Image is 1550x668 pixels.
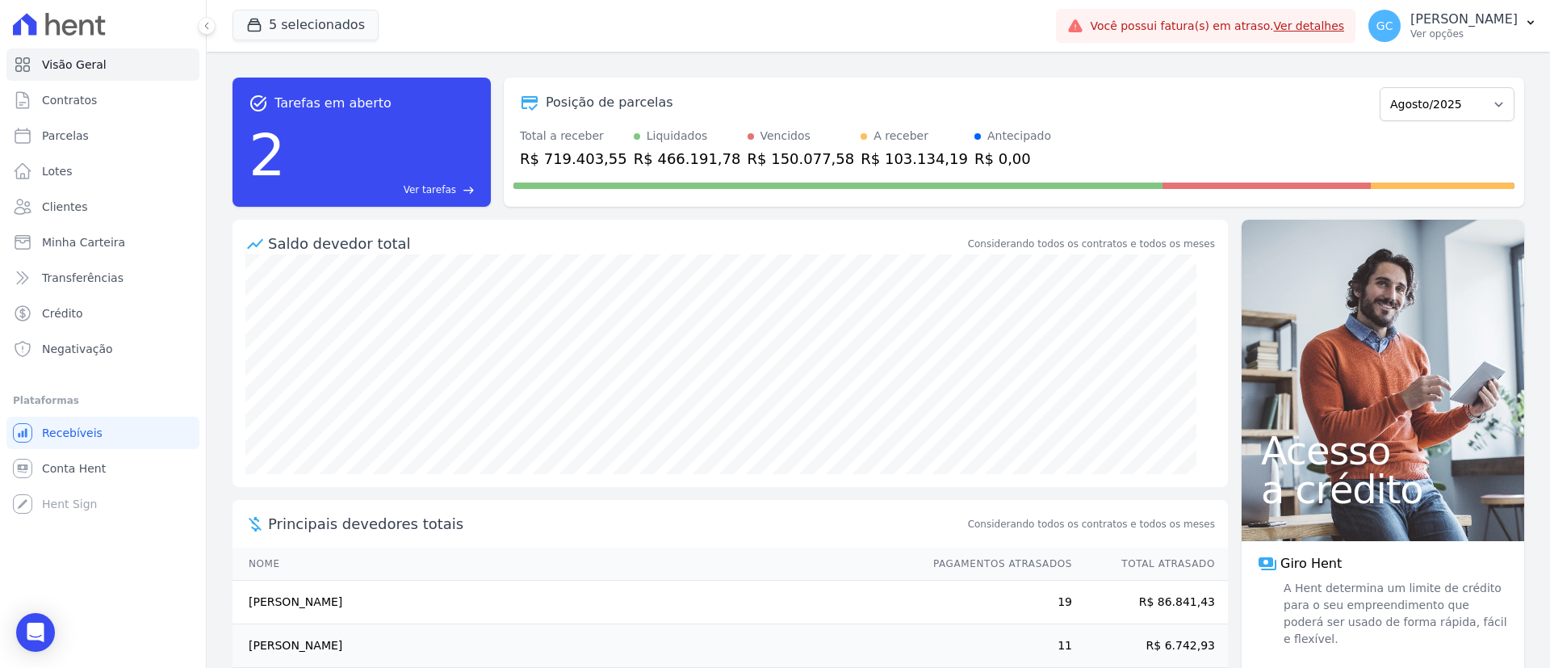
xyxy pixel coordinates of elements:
td: R$ 6.742,93 [1073,624,1228,668]
button: GC [PERSON_NAME] Ver opções [1355,3,1550,48]
p: [PERSON_NAME] [1410,11,1518,27]
a: Crédito [6,297,199,330]
a: Negativação [6,333,199,365]
td: [PERSON_NAME] [232,581,918,624]
span: Conta Hent [42,460,106,477]
div: Saldo devedor total [268,233,965,254]
span: A Hent determina um limite de crédito para o seu empreendimento que poderá ser usado de forma ráp... [1280,580,1508,648]
div: Total a receber [520,128,627,145]
div: Posição de parcelas [546,93,673,112]
span: Tarefas em aberto [274,94,392,113]
div: R$ 103.134,19 [861,148,968,170]
p: Ver opções [1410,27,1518,40]
td: 11 [918,624,1073,668]
a: Ver detalhes [1274,19,1345,32]
span: east [463,184,475,196]
a: Parcelas [6,120,199,152]
a: Minha Carteira [6,226,199,258]
span: Considerando todos os contratos e todos os meses [968,517,1215,531]
span: Clientes [42,199,87,215]
span: Contratos [42,92,97,108]
a: Visão Geral [6,48,199,81]
td: 19 [918,581,1073,624]
span: Crédito [42,305,83,321]
span: Você possui fatura(s) em atraso. [1090,18,1344,35]
div: Plataformas [13,391,193,410]
div: R$ 0,00 [974,148,1051,170]
th: Total Atrasado [1073,548,1228,581]
a: Lotes [6,155,199,187]
div: 2 [249,113,286,197]
a: Transferências [6,262,199,294]
div: R$ 150.077,58 [748,148,855,170]
span: a crédito [1261,470,1505,509]
span: Visão Geral [42,57,107,73]
a: Ver tarefas east [292,183,475,197]
div: Liquidados [647,128,708,145]
a: Recebíveis [6,417,199,449]
th: Pagamentos Atrasados [918,548,1073,581]
span: Lotes [42,163,73,179]
span: Parcelas [42,128,89,144]
span: Giro Hent [1280,554,1342,573]
span: Acesso [1261,431,1505,470]
a: Conta Hent [6,452,199,485]
span: Minha Carteira [42,234,125,250]
span: Ver tarefas [404,183,456,197]
button: 5 selecionados [232,10,379,40]
div: A receber [873,128,928,145]
span: task_alt [249,94,268,113]
span: Principais devedores totais [268,513,965,535]
span: Transferências [42,270,124,286]
div: R$ 466.191,78 [634,148,741,170]
span: GC [1376,20,1393,32]
div: Considerando todos os contratos e todos os meses [968,237,1215,251]
th: Nome [232,548,918,581]
span: Negativação [42,341,113,357]
div: R$ 719.403,55 [520,148,627,170]
a: Contratos [6,84,199,116]
div: Open Intercom Messenger [16,613,55,652]
div: Antecipado [987,128,1051,145]
td: [PERSON_NAME] [232,624,918,668]
a: Clientes [6,191,199,223]
span: Recebíveis [42,425,103,441]
td: R$ 86.841,43 [1073,581,1228,624]
div: Vencidos [760,128,811,145]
